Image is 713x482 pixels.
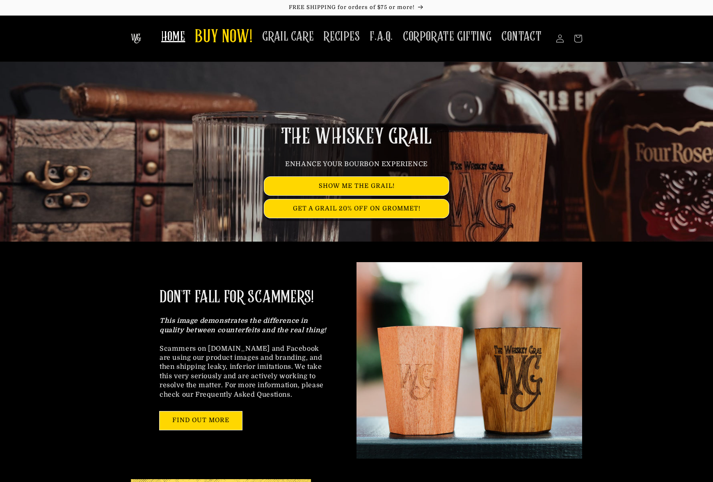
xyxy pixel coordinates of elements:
[501,29,542,45] span: CONTACT
[262,29,314,45] span: GRAIL CARE
[195,26,252,49] span: BUY NOW!
[398,24,496,50] a: CORPORATE GIFTING
[319,24,365,50] a: RECIPES
[160,317,327,334] strong: This image demonstrates the difference in quality between counterfeits and the real thing!
[370,29,393,45] span: F.A.Q.
[160,316,328,399] p: Scammers on [DOMAIN_NAME] and Facebook are using our product images and branding, and then shippi...
[160,411,242,430] a: FIND OUT MORE
[285,160,428,168] span: ENHANCE YOUR BOURBON EXPERIENCE
[160,287,313,308] h2: DON'T FALL FOR SCAMMERS!
[161,29,185,45] span: HOME
[403,29,491,45] span: CORPORATE GIFTING
[264,199,449,218] a: GET A GRAIL 20% OFF ON GROMMET!
[281,126,432,148] span: THE WHISKEY GRAIL
[8,4,705,11] p: FREE SHIPPING for orders of $75 or more!
[156,24,190,50] a: HOME
[131,34,141,43] img: The Whiskey Grail
[365,24,398,50] a: F.A.Q.
[324,29,360,45] span: RECIPES
[190,21,257,54] a: BUY NOW!
[257,24,319,50] a: GRAIL CARE
[496,24,546,50] a: CONTACT
[264,177,449,195] a: SHOW ME THE GRAIL!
